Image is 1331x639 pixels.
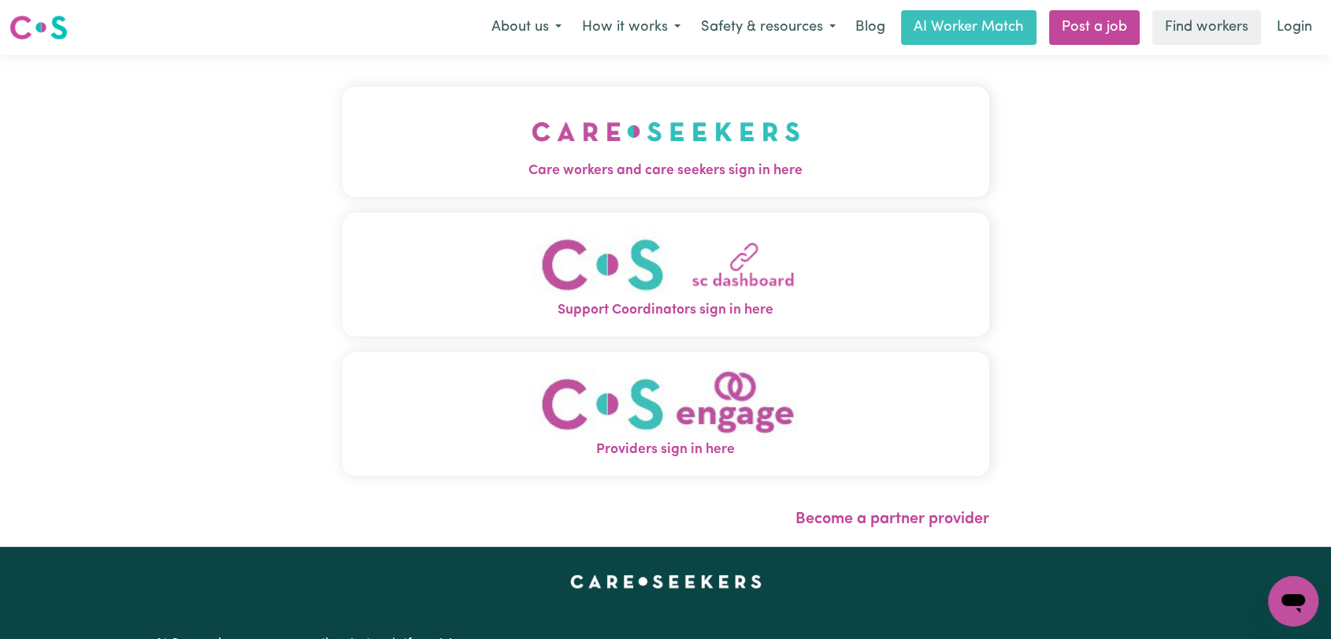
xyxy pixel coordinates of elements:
[343,213,989,336] button: Support Coordinators sign in here
[343,352,989,476] button: Providers sign in here
[795,511,989,527] a: Become a partner provider
[343,87,989,197] button: Care workers and care seekers sign in here
[343,161,989,181] span: Care workers and care seekers sign in here
[9,9,68,46] a: Careseekers logo
[570,575,762,588] a: Careseekers home page
[1268,576,1318,626] iframe: Button to launch messaging window
[1152,10,1261,45] a: Find workers
[1049,10,1140,45] a: Post a job
[901,10,1036,45] a: AI Worker Match
[691,11,846,44] button: Safety & resources
[9,13,68,42] img: Careseekers logo
[846,10,895,45] a: Blog
[343,300,989,321] span: Support Coordinators sign in here
[481,11,572,44] button: About us
[572,11,691,44] button: How it works
[343,440,989,460] span: Providers sign in here
[1267,10,1322,45] a: Login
